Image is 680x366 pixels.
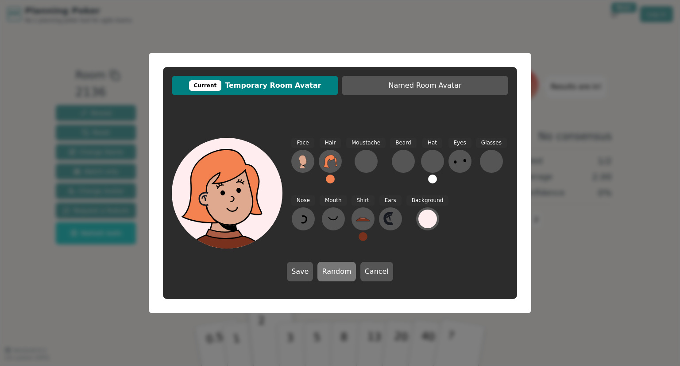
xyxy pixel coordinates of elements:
[291,138,314,148] span: Face
[476,138,507,148] span: Glasses
[172,76,338,95] button: CurrentTemporary Room Avatar
[346,80,504,91] span: Named Room Avatar
[346,138,386,148] span: Moustache
[379,195,402,206] span: Ears
[342,76,508,95] button: Named Room Avatar
[320,195,347,206] span: Mouth
[189,80,222,91] div: Current
[422,138,442,148] span: Hat
[317,262,355,281] button: Random
[406,195,449,206] span: Background
[291,195,315,206] span: Nose
[360,262,393,281] button: Cancel
[320,138,341,148] span: Hair
[448,138,471,148] span: Eyes
[352,195,375,206] span: Shirt
[287,262,313,281] button: Save
[176,80,334,91] span: Temporary Room Avatar
[390,138,416,148] span: Beard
